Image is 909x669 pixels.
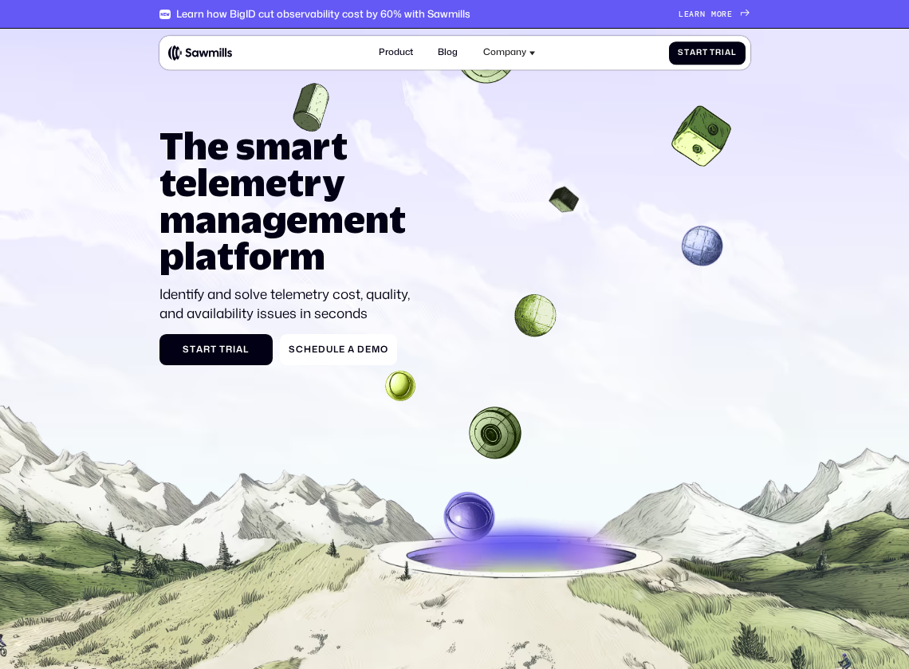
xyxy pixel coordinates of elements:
[689,10,695,19] span: a
[318,344,326,356] span: d
[236,344,243,356] span: a
[722,10,727,19] span: r
[372,344,380,356] span: m
[710,48,715,57] span: T
[289,344,296,356] span: S
[380,344,388,356] span: o
[715,48,722,57] span: r
[679,10,750,19] a: Learnmore
[702,48,708,57] span: t
[348,344,355,356] span: a
[280,334,397,365] a: ScheduleaDemo
[226,344,233,356] span: r
[365,344,372,356] span: e
[296,344,304,356] span: c
[717,10,722,19] span: o
[159,285,423,323] p: Identify and solve telemetry cost, quality, and availability issues in seconds
[304,344,312,356] span: h
[722,48,725,57] span: i
[196,344,203,356] span: a
[483,48,526,59] div: Company
[684,10,690,19] span: e
[700,10,706,19] span: n
[243,344,249,356] span: l
[695,10,700,19] span: r
[203,344,211,356] span: r
[431,41,465,65] a: Blog
[669,41,746,65] a: StartTrial
[159,128,423,275] h1: The smart telemetry management platform
[357,344,365,356] span: D
[219,344,226,356] span: T
[679,10,684,19] span: L
[326,344,333,356] span: u
[372,41,419,65] a: Product
[678,48,684,57] span: S
[690,48,696,57] span: a
[696,48,702,57] span: r
[476,41,541,65] div: Company
[711,10,717,19] span: m
[183,344,190,356] span: S
[159,334,273,365] a: StartTrial
[727,10,733,19] span: e
[339,344,345,356] span: e
[725,48,731,57] span: a
[176,8,470,20] div: Learn how BigID cut observability cost by 60% with Sawmills
[190,344,196,356] span: t
[684,48,690,57] span: t
[333,344,339,356] span: l
[233,344,236,356] span: i
[731,48,737,57] span: l
[312,344,318,356] span: e
[211,344,217,356] span: t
